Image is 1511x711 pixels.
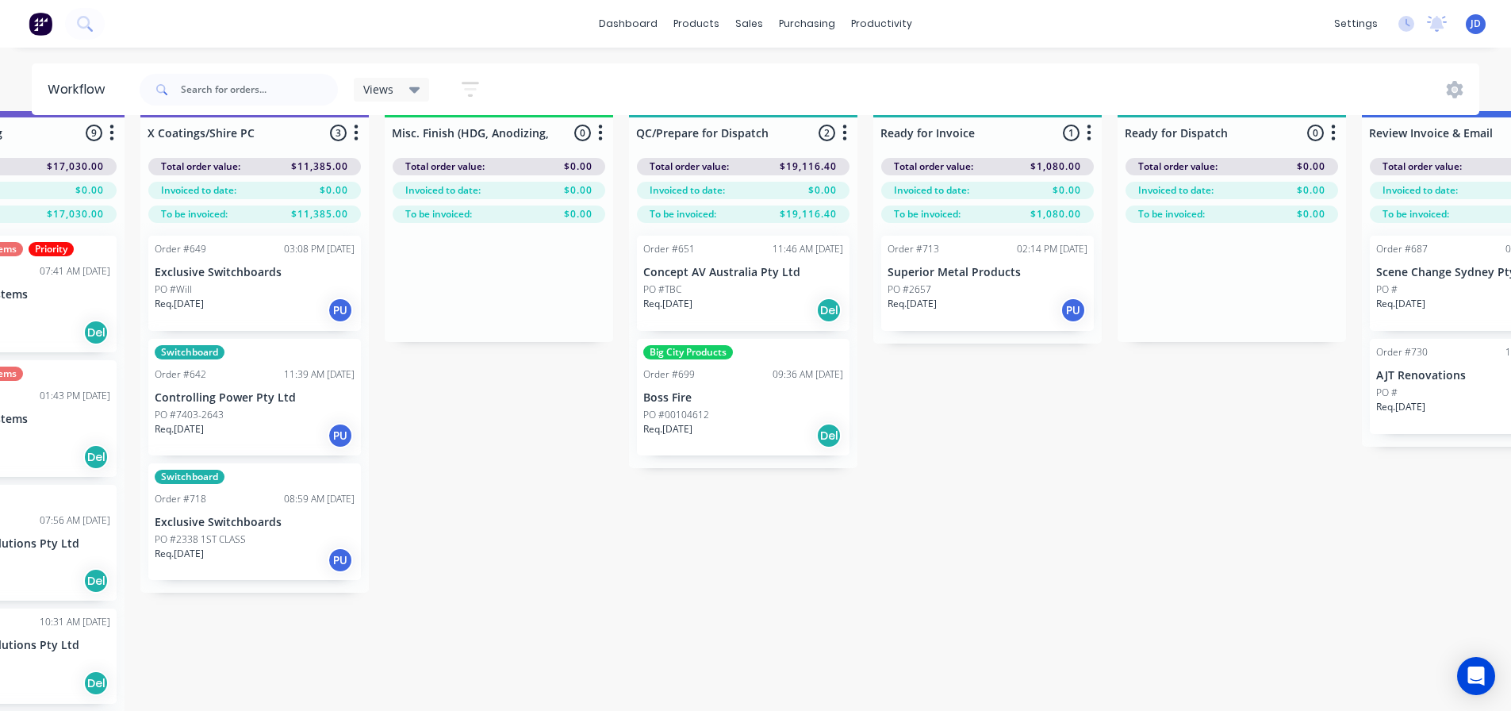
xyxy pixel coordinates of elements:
span: Invoiced to date: [1383,183,1458,198]
span: Invoiced to date: [894,183,969,198]
p: PO # [1376,282,1398,297]
div: sales [727,12,771,36]
span: $0.00 [75,183,104,198]
span: $0.00 [564,183,593,198]
span: To be invoiced: [1138,207,1205,221]
img: Factory [29,12,52,36]
p: Superior Metal Products [888,266,1087,279]
div: Order #699 [643,367,695,382]
input: Search for orders... [181,74,338,106]
span: $17,030.00 [47,207,104,221]
div: 08:59 AM [DATE] [284,492,355,506]
span: $0.00 [564,159,593,174]
div: Switchboard [155,345,224,359]
div: Order #713 [888,242,939,256]
span: $0.00 [564,207,593,221]
p: PO # [1376,386,1398,400]
div: Order #65111:46 AM [DATE]Concept AV Australia Pty LtdPO #TBCReq.[DATE]Del [637,236,849,331]
div: PU [328,423,353,448]
span: Total order value: [161,159,240,174]
span: Total order value: [405,159,485,174]
div: Order #64903:08 PM [DATE]Exclusive SwitchboardsPO #WillReq.[DATE]PU [148,236,361,331]
div: 07:56 AM [DATE] [40,513,110,528]
span: $0.00 [1297,159,1325,174]
div: Del [83,568,109,594]
p: Req. [DATE] [155,297,204,311]
div: Del [83,671,109,696]
div: products [665,12,727,36]
span: Invoiced to date: [161,183,236,198]
div: Del [816,423,842,448]
span: $17,030.00 [47,159,104,174]
span: $11,385.00 [291,159,348,174]
p: PO #2338 1ST CLASS [155,532,246,547]
div: 02:14 PM [DATE] [1017,242,1087,256]
div: Order #687 [1376,242,1428,256]
div: 10:31 AM [DATE] [40,615,110,629]
p: PO #00104612 [643,408,709,422]
div: purchasing [771,12,843,36]
span: $0.00 [808,183,837,198]
div: 03:08 PM [DATE] [284,242,355,256]
span: To be invoiced: [894,207,961,221]
p: PO #TBC [643,282,681,297]
span: $0.00 [1297,207,1325,221]
div: Open Intercom Messenger [1457,657,1495,695]
span: Total order value: [1383,159,1462,174]
div: Del [83,320,109,345]
span: Invoiced to date: [1138,183,1214,198]
p: Exclusive Switchboards [155,266,355,279]
span: Views [363,81,393,98]
div: 11:46 AM [DATE] [773,242,843,256]
a: dashboard [591,12,665,36]
div: 09:36 AM [DATE] [773,367,843,382]
span: $1,080.00 [1030,159,1081,174]
div: PU [328,548,353,573]
p: Req. [DATE] [888,297,937,311]
span: Invoiced to date: [650,183,725,198]
div: Order #651 [643,242,695,256]
span: Total order value: [1138,159,1218,174]
span: Total order value: [894,159,973,174]
div: Priority [29,242,74,256]
div: Order #649 [155,242,206,256]
div: Order #718 [155,492,206,506]
span: $19,116.40 [780,159,837,174]
p: Boss Fire [643,391,843,405]
p: Req. [DATE] [643,422,692,436]
span: $0.00 [1053,183,1081,198]
div: settings [1326,12,1386,36]
div: 11:39 AM [DATE] [284,367,355,382]
p: Exclusive Switchboards [155,516,355,529]
span: To be invoiced: [650,207,716,221]
span: To be invoiced: [405,207,472,221]
p: Concept AV Australia Pty Ltd [643,266,843,279]
span: $19,116.40 [780,207,837,221]
span: To be invoiced: [1383,207,1449,221]
div: Order #71302:14 PM [DATE]Superior Metal ProductsPO #2657Req.[DATE]PU [881,236,1094,331]
p: Req. [DATE] [1376,297,1425,311]
span: $11,385.00 [291,207,348,221]
div: Order #642 [155,367,206,382]
p: Req. [DATE] [643,297,692,311]
p: PO #Will [155,282,192,297]
div: Order #730 [1376,345,1428,359]
div: productivity [843,12,920,36]
span: To be invoiced: [161,207,228,221]
div: PU [328,298,353,323]
div: Del [83,444,109,470]
span: $0.00 [1297,183,1325,198]
p: Req. [DATE] [1376,400,1425,414]
span: $1,080.00 [1030,207,1081,221]
p: Controlling Power Pty Ltd [155,391,355,405]
p: Req. [DATE] [155,547,204,561]
div: SwitchboardOrder #71808:59 AM [DATE]Exclusive SwitchboardsPO #2338 1ST CLASSReq.[DATE]PU [148,463,361,580]
div: Workflow [48,80,113,99]
div: Switchboard [155,470,224,484]
p: PO #7403-2643 [155,408,224,422]
p: Req. [DATE] [155,422,204,436]
div: 01:43 PM [DATE] [40,389,110,403]
div: 07:41 AM [DATE] [40,264,110,279]
div: Del [816,298,842,323]
div: SwitchboardOrder #64211:39 AM [DATE]Controlling Power Pty LtdPO #7403-2643Req.[DATE]PU [148,339,361,455]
